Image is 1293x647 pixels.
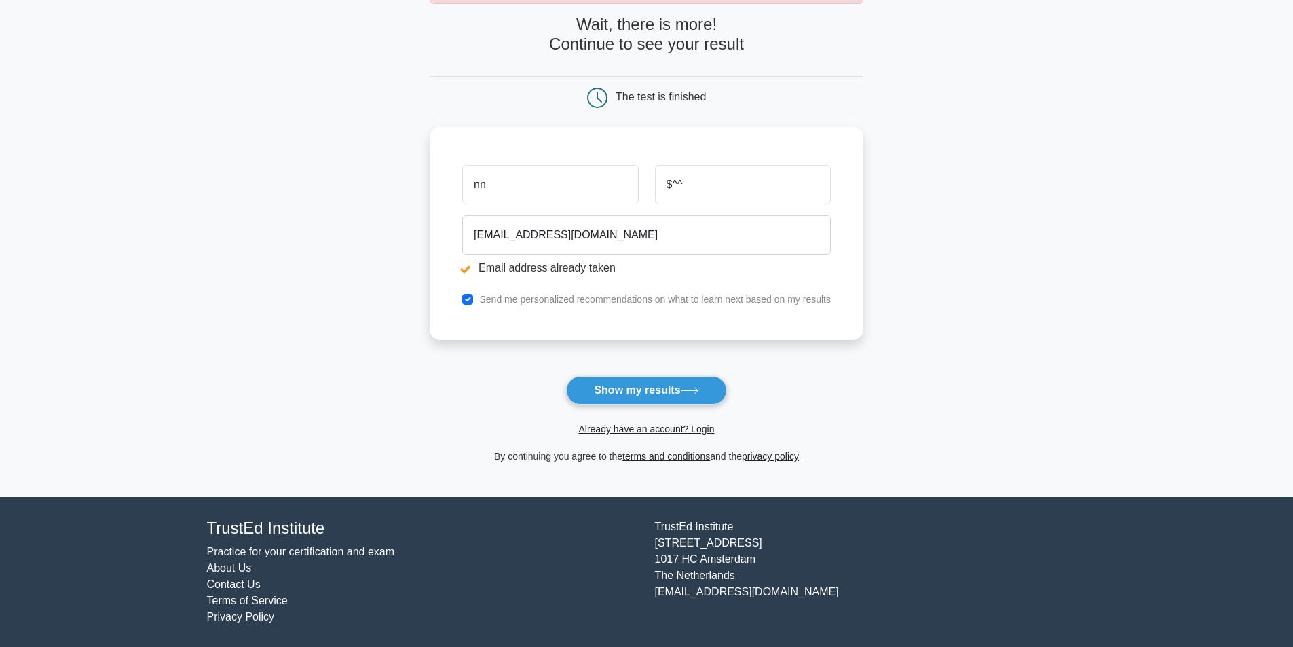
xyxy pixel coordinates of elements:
[647,519,1095,625] div: TrustEd Institute [STREET_ADDRESS] 1017 HC Amsterdam The Netherlands [EMAIL_ADDRESS][DOMAIN_NAME]
[655,165,831,204] input: Last name
[622,451,710,462] a: terms and conditions
[566,376,726,405] button: Show my results
[462,165,638,204] input: First name
[742,451,799,462] a: privacy policy
[462,260,831,276] li: Email address already taken
[430,15,863,54] h4: Wait, there is more! Continue to see your result
[207,611,275,623] a: Privacy Policy
[207,519,639,538] h4: TrustEd Institute
[462,215,831,255] input: Email
[207,546,395,557] a: Practice for your certification and exam
[479,294,831,305] label: Send me personalized recommendations on what to learn next based on my results
[207,595,288,606] a: Terms of Service
[578,424,714,435] a: Already have an account? Login
[421,448,872,464] div: By continuing you agree to the and the
[616,91,706,103] div: The test is finished
[207,578,261,590] a: Contact Us
[207,562,252,574] a: About Us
